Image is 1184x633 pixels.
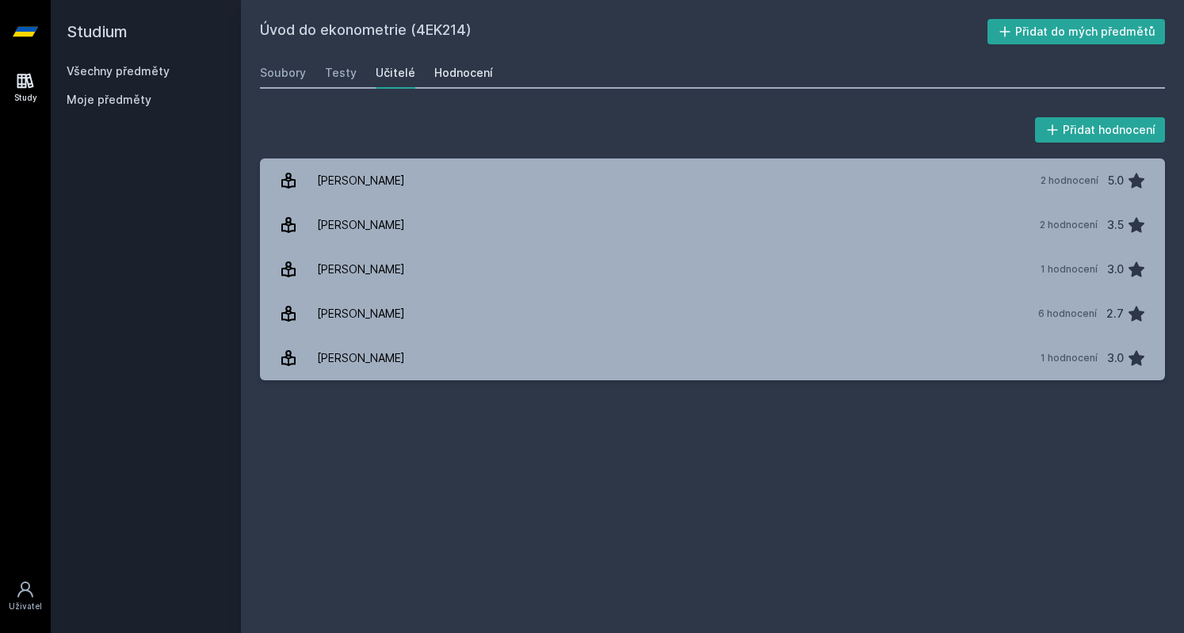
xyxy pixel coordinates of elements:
h2: Úvod do ekonometrie (4EK214) [260,19,987,44]
a: Testy [325,57,357,89]
div: 2 hodnocení [1040,219,1098,231]
div: Učitelé [376,65,415,81]
div: 3.5 [1107,209,1124,241]
div: [PERSON_NAME] [317,298,405,330]
a: Study [3,63,48,112]
div: Hodnocení [434,65,493,81]
span: Moje předměty [67,92,151,108]
div: Uživatel [9,601,42,612]
div: 3.0 [1107,254,1124,285]
div: [PERSON_NAME] [317,342,405,374]
a: Soubory [260,57,306,89]
a: [PERSON_NAME] 1 hodnocení 3.0 [260,336,1165,380]
a: [PERSON_NAME] 6 hodnocení 2.7 [260,292,1165,336]
button: Přidat hodnocení [1035,117,1166,143]
div: Testy [325,65,357,81]
a: Všechny předměty [67,64,170,78]
a: Uživatel [3,572,48,620]
a: [PERSON_NAME] 2 hodnocení 5.0 [260,158,1165,203]
a: [PERSON_NAME] 1 hodnocení 3.0 [260,247,1165,292]
div: 3.0 [1107,342,1124,374]
div: [PERSON_NAME] [317,165,405,196]
div: 1 hodnocení [1041,352,1098,364]
div: Study [14,92,37,104]
div: 2 hodnocení [1041,174,1098,187]
div: 2.7 [1106,298,1124,330]
a: [PERSON_NAME] 2 hodnocení 3.5 [260,203,1165,247]
a: Hodnocení [434,57,493,89]
div: 5.0 [1108,165,1124,196]
div: 6 hodnocení [1038,307,1097,320]
div: [PERSON_NAME] [317,209,405,241]
div: 1 hodnocení [1041,263,1098,276]
div: Soubory [260,65,306,81]
a: Učitelé [376,57,415,89]
div: [PERSON_NAME] [317,254,405,285]
button: Přidat do mých předmětů [987,19,1166,44]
